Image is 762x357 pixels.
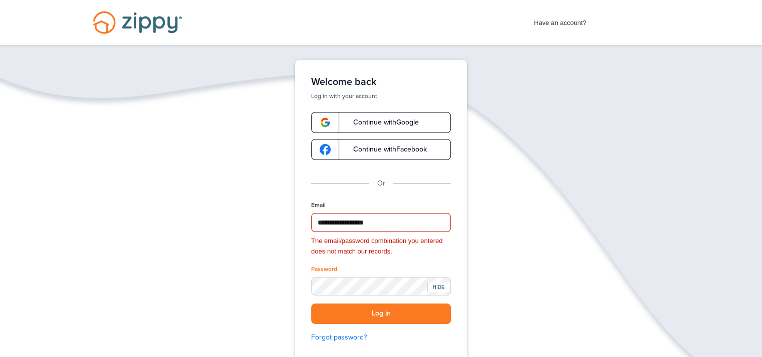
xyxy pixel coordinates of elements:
[311,332,451,343] a: Forgot password?
[377,178,385,189] p: Or
[534,12,587,28] span: Have an account?
[311,213,451,232] input: Email
[311,277,451,296] input: Password
[311,92,451,100] p: Log in with your account.
[311,303,451,324] button: Log in
[311,76,451,88] h1: Welcome back
[311,112,451,133] a: google-logoContinue withGoogle
[311,265,337,273] label: Password
[320,144,331,155] img: google-logo
[320,117,331,128] img: google-logo
[311,236,451,257] div: The email/password combination you entered does not match our records.
[427,282,449,292] div: HIDE
[311,139,451,160] a: google-logoContinue withFacebook
[311,201,326,209] label: Email
[343,146,427,153] span: Continue with Facebook
[343,119,419,126] span: Continue with Google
